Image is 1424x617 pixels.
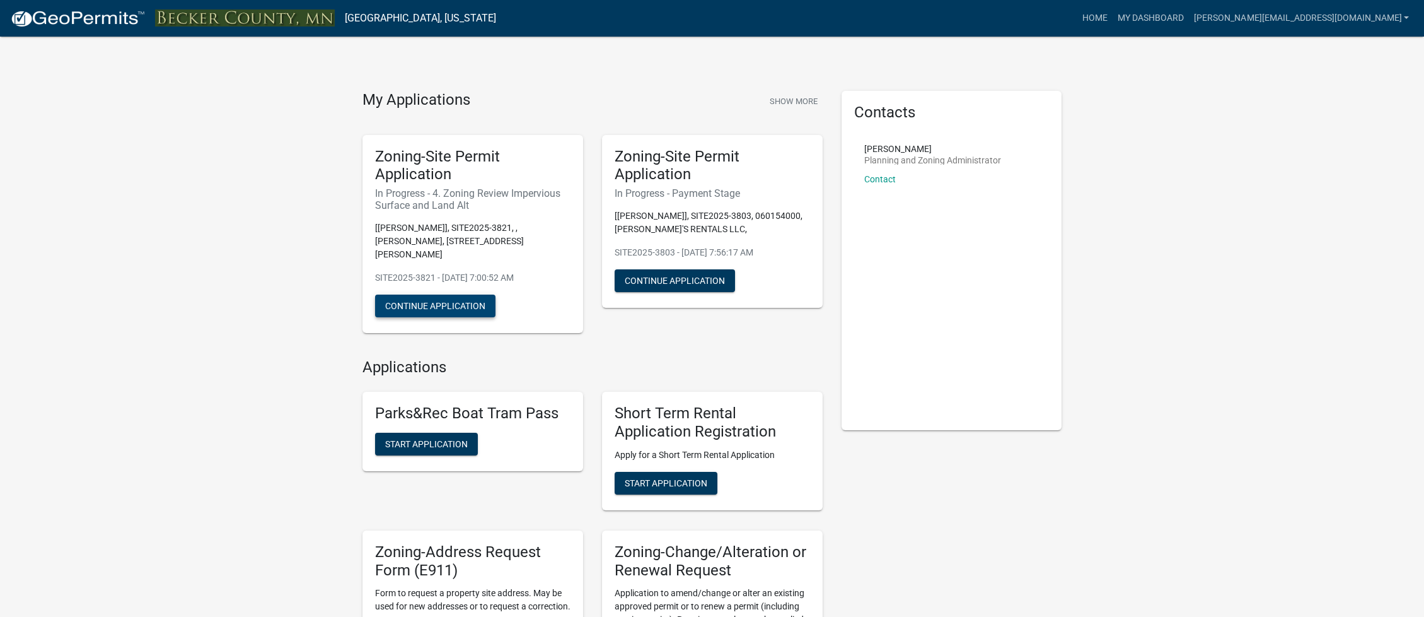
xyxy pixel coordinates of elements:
h5: Zoning-Address Request Form (E911) [375,543,570,580]
h5: Parks&Rec Boat Tram Pass [375,404,570,423]
span: Start Application [385,439,468,449]
a: My Dashboard [1113,6,1189,30]
p: SITE2025-3821 - [DATE] 7:00:52 AM [375,271,570,285]
h6: In Progress - Payment Stage [615,187,810,199]
button: Show More [765,91,823,112]
a: Contact [864,174,896,184]
p: [[PERSON_NAME]], SITE2025-3821, , [PERSON_NAME], [STREET_ADDRESS][PERSON_NAME] [375,221,570,261]
button: Start Application [615,472,717,495]
h4: Applications [362,358,823,377]
h5: Zoning-Change/Alteration or Renewal Request [615,543,810,580]
button: Continue Application [375,295,495,317]
p: Apply for a Short Term Rental Application [615,449,810,462]
a: [GEOGRAPHIC_DATA], [US_STATE] [345,8,496,29]
h5: Zoning-Site Permit Application [615,148,810,184]
p: [[PERSON_NAME]], SITE2025-3803, 060154000, [PERSON_NAME]'S RENTALS LLC, [615,209,810,236]
span: Start Application [625,478,707,488]
a: [PERSON_NAME][EMAIL_ADDRESS][DOMAIN_NAME] [1189,6,1414,30]
button: Start Application [375,433,478,455]
a: Home [1077,6,1113,30]
h5: Short Term Rental Application Registration [615,404,810,441]
p: SITE2025-3803 - [DATE] 7:56:17 AM [615,246,810,259]
h6: In Progress - 4. Zoning Review Impervious Surface and Land Alt [375,187,570,211]
img: Becker County, Minnesota [155,9,335,26]
h5: Contacts [854,103,1050,122]
p: Form to request a property site address. May be used for new addresses or to request a correction. [375,587,570,613]
p: [PERSON_NAME] [864,144,1001,153]
h4: My Applications [362,91,470,110]
p: Planning and Zoning Administrator [864,156,1001,165]
button: Continue Application [615,269,735,292]
h5: Zoning-Site Permit Application [375,148,570,184]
